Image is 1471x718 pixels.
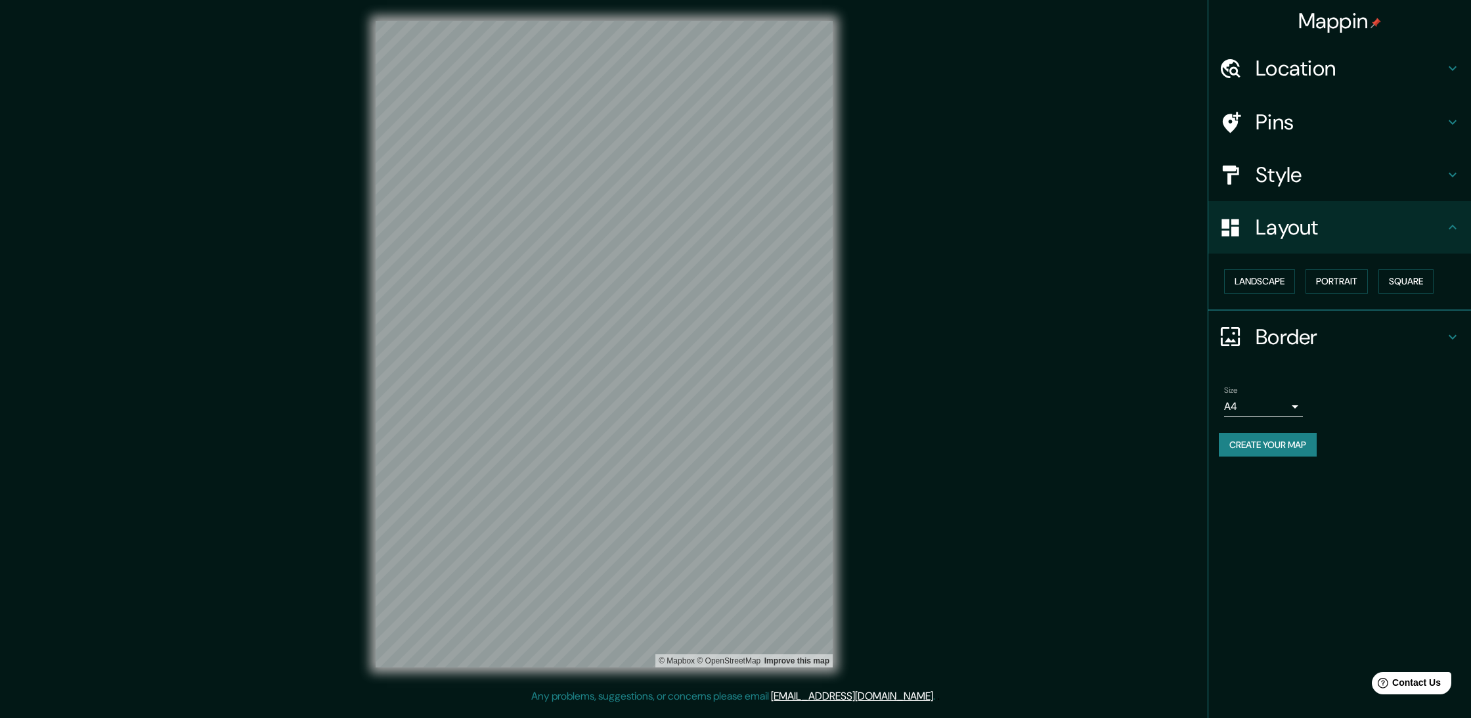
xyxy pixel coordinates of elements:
[937,688,940,704] div: .
[531,688,935,704] p: Any problems, suggestions, or concerns please email .
[1224,384,1238,395] label: Size
[1208,311,1471,363] div: Border
[1208,96,1471,148] div: Pins
[1256,109,1445,135] h4: Pins
[764,656,829,665] a: Map feedback
[1298,8,1382,34] h4: Mappin
[376,21,833,667] canvas: Map
[1354,667,1457,704] iframe: Help widget launcher
[1378,269,1434,294] button: Square
[1224,396,1303,417] div: A4
[1224,269,1295,294] button: Landscape
[1208,148,1471,201] div: Style
[1306,269,1368,294] button: Portrait
[1256,162,1445,188] h4: Style
[1371,18,1381,28] img: pin-icon.png
[697,656,760,665] a: OpenStreetMap
[659,656,695,665] a: Mapbox
[771,689,933,703] a: [EMAIL_ADDRESS][DOMAIN_NAME]
[1219,433,1317,457] button: Create your map
[1256,55,1445,81] h4: Location
[1208,201,1471,254] div: Layout
[1256,214,1445,240] h4: Layout
[1256,324,1445,350] h4: Border
[935,688,937,704] div: .
[1208,42,1471,95] div: Location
